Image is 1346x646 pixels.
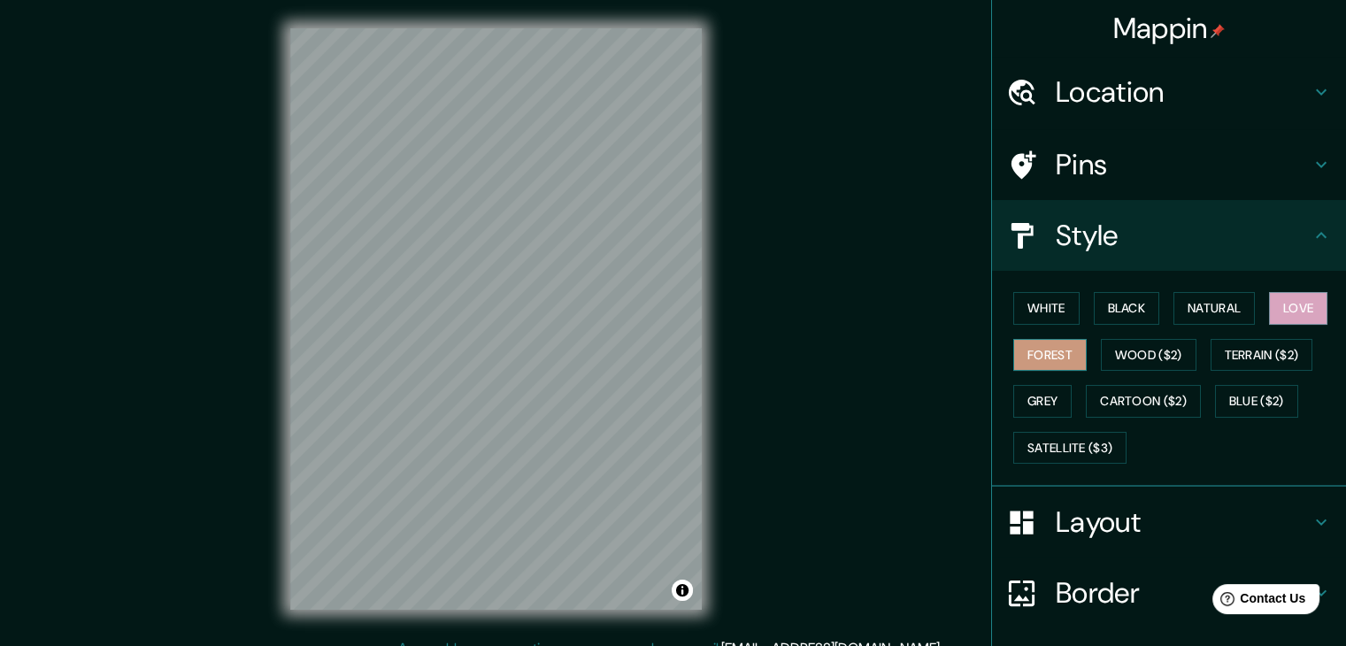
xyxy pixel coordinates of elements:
[992,200,1346,271] div: Style
[1056,575,1311,611] h4: Border
[1269,292,1327,325] button: Love
[1056,218,1311,253] h4: Style
[1113,11,1226,46] h4: Mappin
[672,580,693,601] button: Toggle attribution
[992,57,1346,127] div: Location
[1056,147,1311,182] h4: Pins
[1086,385,1201,418] button: Cartoon ($2)
[1013,432,1127,465] button: Satellite ($3)
[1056,74,1311,110] h4: Location
[1215,385,1298,418] button: Blue ($2)
[1211,24,1225,38] img: pin-icon.png
[992,558,1346,628] div: Border
[1188,577,1327,627] iframe: Help widget launcher
[1056,504,1311,540] h4: Layout
[992,129,1346,200] div: Pins
[290,28,702,610] canvas: Map
[1013,385,1072,418] button: Grey
[1211,339,1313,372] button: Terrain ($2)
[1013,292,1080,325] button: White
[1101,339,1196,372] button: Wood ($2)
[992,487,1346,558] div: Layout
[1094,292,1160,325] button: Black
[1013,339,1087,372] button: Forest
[1173,292,1255,325] button: Natural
